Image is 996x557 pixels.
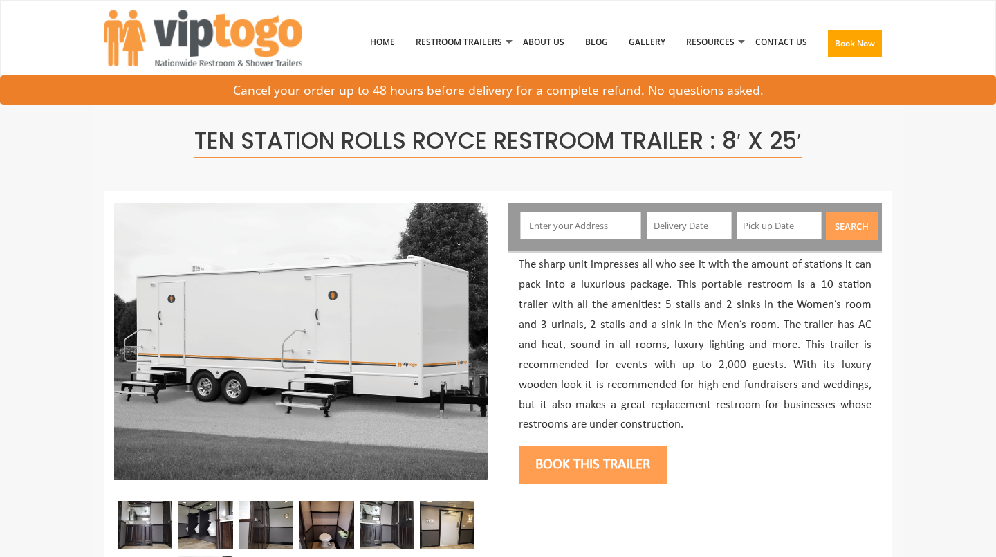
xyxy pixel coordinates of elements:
[618,6,676,78] a: Gallery
[676,6,745,78] a: Resources
[519,255,871,435] p: The sharp unit impresses all who see it with the amount of stations it can pack into a luxurious ...
[114,203,488,480] img: A front view of trailer booth with ten restrooms, and two doors with male and female sign on them
[118,501,172,549] img: Inside view of a restroom station with two sinks, one mirror and three doors
[104,10,302,66] img: VIPTOGO
[647,212,732,239] input: Delivery Date
[828,30,882,57] button: Book Now
[360,6,405,78] a: Home
[360,501,414,549] img: Inside view of Ten Station Rolls Royce Sinks and Mirror
[826,212,878,240] button: Search
[178,501,233,549] img: Inside view of Ten Station Rolls Royce with three Urinals
[745,6,818,78] a: Contact Us
[239,501,293,549] img: Ten Station Rolls Royce inside doors
[405,6,513,78] a: Restroom Trailers
[513,6,575,78] a: About Us
[575,6,618,78] a: Blog
[818,6,892,86] a: Book Now
[299,501,354,549] img: Inside view of Ten Station Rolls Royce with one stall
[420,501,474,549] img: Ten Station Rolls Royce Interior with wall lamp and door
[737,212,822,239] input: Pick up Date
[194,125,802,158] span: Ten Station Rolls Royce Restroom Trailer : 8′ x 25′
[520,212,642,239] input: Enter your Address
[519,446,667,484] button: Book this trailer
